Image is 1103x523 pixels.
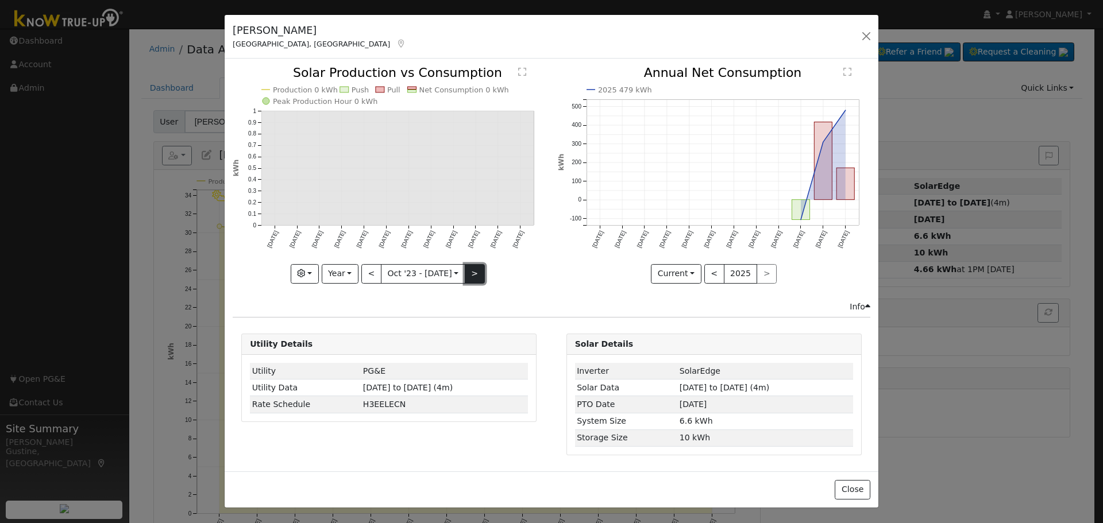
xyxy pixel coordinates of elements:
[250,379,361,396] td: Utility Data
[658,230,671,249] text: [DATE]
[377,230,391,249] text: [DATE]
[445,230,458,249] text: [DATE]
[598,86,652,94] text: 2025 479 kWh
[248,119,256,126] text: 0.9
[248,142,256,149] text: 0.7
[363,400,406,409] span: T
[396,39,406,48] a: Map
[288,230,302,249] text: [DATE]
[387,86,400,94] text: Pull
[557,154,565,171] text: kWh
[572,160,581,166] text: 200
[651,264,701,284] button: Current
[703,230,716,249] text: [DATE]
[572,122,581,129] text: 400
[572,141,581,147] text: 300
[680,433,710,442] span: 10 kWh
[572,178,581,184] text: 100
[836,168,854,200] rect: onclick=""
[361,264,381,284] button: <
[356,230,369,249] text: [DATE]
[643,65,801,80] text: Annual Net Consumption
[591,230,604,249] text: [DATE]
[843,67,851,76] text: 
[792,200,809,220] rect: onclick=""
[578,197,581,203] text: 0
[747,230,761,249] text: [DATE]
[273,86,338,94] text: Production 0 kWh
[680,383,769,392] span: [DATE] to [DATE] (4m)
[680,366,720,375] span: ID: 4680669, authorized: 07/22/25
[821,140,826,145] circle: onclick=""
[512,230,525,249] text: [DATE]
[792,230,805,249] text: [DATE]
[248,211,256,217] text: 0.1
[248,188,256,195] text: 0.3
[680,230,693,249] text: [DATE]
[232,160,240,177] text: kWh
[248,199,256,206] text: 0.2
[248,165,256,172] text: 0.5
[575,363,678,379] td: Inverter
[850,301,870,313] div: Info
[572,103,581,110] text: 500
[253,108,257,114] text: 1
[381,264,465,284] button: Oct '23 - [DATE]
[575,339,633,348] strong: Solar Details
[333,230,346,249] text: [DATE]
[250,339,313,348] strong: Utility Details
[836,230,850,249] text: [DATE]
[248,177,256,183] text: 0.4
[467,230,480,249] text: [DATE]
[704,264,724,284] button: <
[843,108,848,113] circle: onclick=""
[814,122,832,200] rect: onclick=""
[575,396,678,413] td: PTO Date
[489,230,503,249] text: [DATE]
[363,366,385,375] span: ID: 17246782, authorized: 09/03/25
[465,264,485,284] button: >
[835,480,870,499] button: Close
[422,230,435,249] text: [DATE]
[575,429,678,446] td: Storage Size
[253,222,257,228] text: 0
[770,230,783,249] text: [DATE]
[273,97,378,106] text: Peak Production Hour 0 kWh
[613,230,626,249] text: [DATE]
[419,86,509,94] text: Net Consumption 0 kWh
[248,131,256,137] text: 0.8
[518,67,526,76] text: 
[311,230,324,249] text: [DATE]
[680,400,707,409] span: [DATE]
[575,413,678,429] td: System Size
[575,379,678,396] td: Solar Data
[352,86,369,94] text: Push
[363,383,453,392] span: [DATE] to [DATE] (4m)
[799,218,803,222] circle: onclick=""
[233,40,390,48] span: [GEOGRAPHIC_DATA], [GEOGRAPHIC_DATA]
[400,230,413,249] text: [DATE]
[724,264,758,284] button: 2025
[635,230,649,249] text: [DATE]
[293,65,502,80] text: Solar Production vs Consumption
[680,416,713,425] span: 6.6 kWh
[570,215,581,222] text: -100
[250,363,361,379] td: Utility
[233,23,406,38] h5: [PERSON_NAME]
[266,230,279,249] text: [DATE]
[250,396,361,413] td: Rate Schedule
[725,230,738,249] text: [DATE]
[814,230,827,249] text: [DATE]
[322,264,358,284] button: Year
[248,154,256,160] text: 0.6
